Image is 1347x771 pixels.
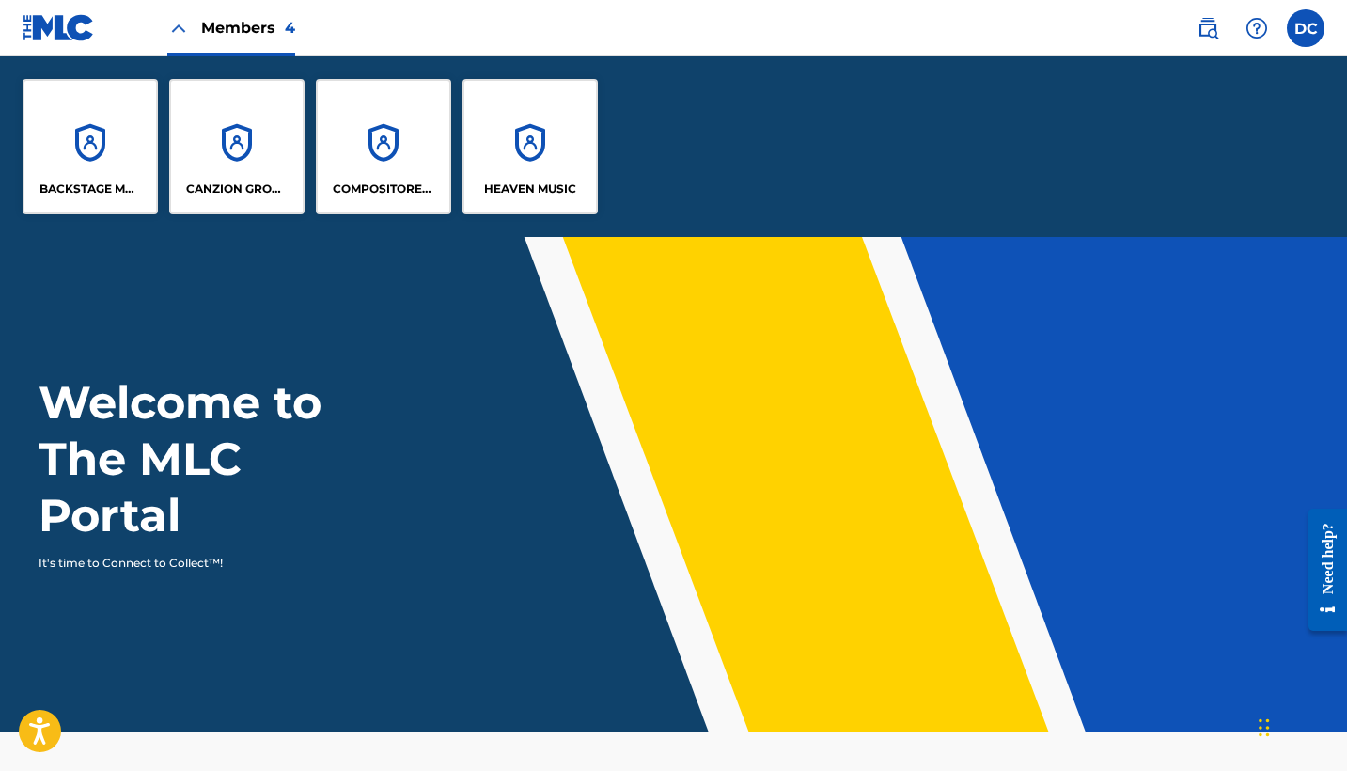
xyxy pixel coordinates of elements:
span: 4 [285,19,295,37]
span: Members [201,17,295,39]
a: Public Search [1189,9,1227,47]
iframe: Chat Widget [1253,681,1347,771]
div: Arrastrar [1259,700,1270,756]
p: HEAVEN MUSIC [484,181,576,197]
p: BACKSTAGE MUSIC [39,181,142,197]
p: CANZION GROUP LP [186,181,289,197]
div: Widget de chat [1253,681,1347,771]
div: User Menu [1287,9,1324,47]
a: AccountsCOMPOSITORES PUBLISHING [316,79,451,214]
a: AccountsHEAVEN MUSIC [462,79,598,214]
p: COMPOSITORES PUBLISHING [333,181,435,197]
p: It's time to Connect to Collect™! [39,555,365,572]
div: Help [1238,9,1276,47]
img: Close [167,17,190,39]
a: AccountsCANZION GROUP LP [169,79,305,214]
img: search [1197,17,1219,39]
img: help [1245,17,1268,39]
img: MLC Logo [23,14,95,41]
a: AccountsBACKSTAGE MUSIC [23,79,158,214]
iframe: Resource Center [1294,493,1347,648]
h1: Welcome to The MLC Portal [39,374,390,543]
